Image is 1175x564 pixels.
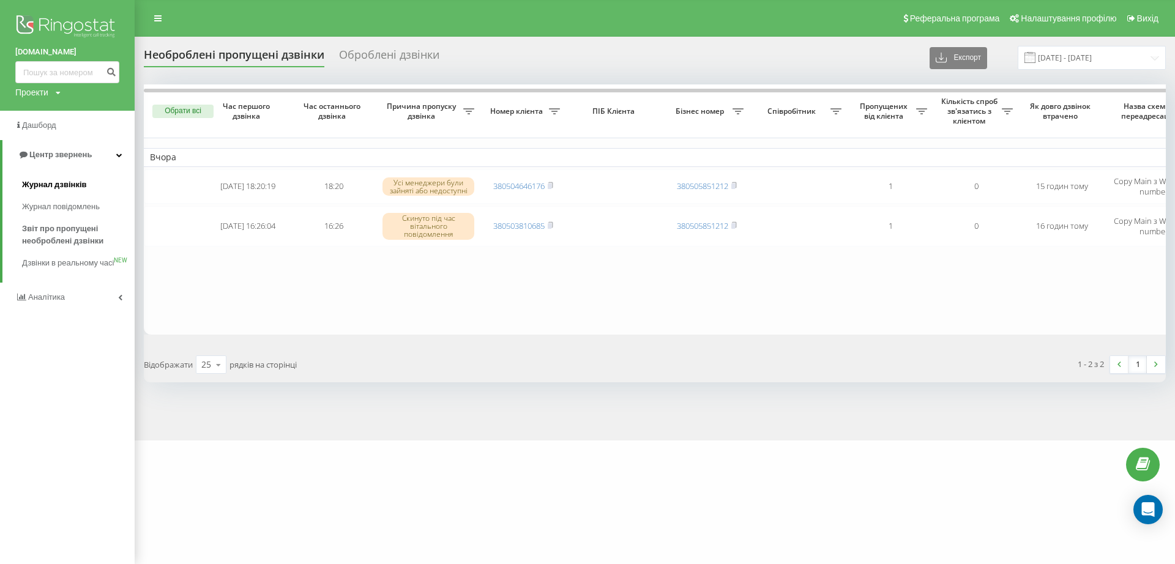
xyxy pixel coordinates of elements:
[22,121,56,130] span: Дашборд
[933,169,1019,204] td: 0
[22,218,135,252] a: Звіт про пропущені необроблені дзвінки
[1019,169,1105,204] td: 15 годин тому
[677,220,728,231] a: 380505851212
[15,46,119,58] a: [DOMAIN_NAME]
[1021,13,1116,23] span: Налаштування профілю
[1029,102,1095,121] span: Як довго дзвінок втрачено
[28,292,65,302] span: Аналiтика
[1019,206,1105,247] td: 16 годин тому
[291,206,376,247] td: 16:26
[22,174,135,196] a: Журнал дзвінків
[1137,13,1158,23] span: Вихід
[576,106,654,116] span: ПІБ Клієнта
[382,213,474,240] div: Скинуто під час вітального повідомлення
[215,102,281,121] span: Час першого дзвінка
[339,48,439,67] div: Оброблені дзвінки
[22,196,135,218] a: Журнал повідомлень
[910,13,1000,23] span: Реферальна програма
[939,97,1002,125] span: Кількість спроб зв'язатись з клієнтом
[22,252,135,274] a: Дзвінки в реальному часіNEW
[933,206,1019,247] td: 0
[930,47,987,69] button: Експорт
[29,150,92,159] span: Центр звернень
[205,206,291,247] td: [DATE] 16:26:04
[22,223,129,247] span: Звіт про пропущені необроблені дзвінки
[382,177,474,196] div: Усі менеджери були зайняті або недоступні
[15,12,119,43] img: Ringostat logo
[1078,358,1104,370] div: 1 - 2 з 2
[487,106,549,116] span: Номер клієнта
[848,169,933,204] td: 1
[201,358,211,371] div: 25
[205,169,291,204] td: [DATE] 18:20:19
[382,102,463,121] span: Причина пропуску дзвінка
[144,48,324,67] div: Необроблені пропущені дзвінки
[670,106,733,116] span: Бізнес номер
[848,206,933,247] td: 1
[493,220,545,231] a: 380503810685
[1133,495,1163,524] div: Open Intercom Messenger
[300,102,367,121] span: Час останнього дзвінка
[22,201,100,213] span: Журнал повідомлень
[756,106,830,116] span: Співробітник
[15,86,48,98] div: Проекти
[1128,356,1147,373] a: 1
[291,169,376,204] td: 18:20
[854,102,916,121] span: Пропущених від клієнта
[493,180,545,191] a: 380504646176
[15,61,119,83] input: Пошук за номером
[2,140,135,169] a: Центр звернень
[229,359,297,370] span: рядків на сторінці
[152,105,214,118] button: Обрати всі
[677,180,728,191] a: 380505851212
[144,359,193,370] span: Відображати
[22,257,114,269] span: Дзвінки в реальному часі
[22,179,87,191] span: Журнал дзвінків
